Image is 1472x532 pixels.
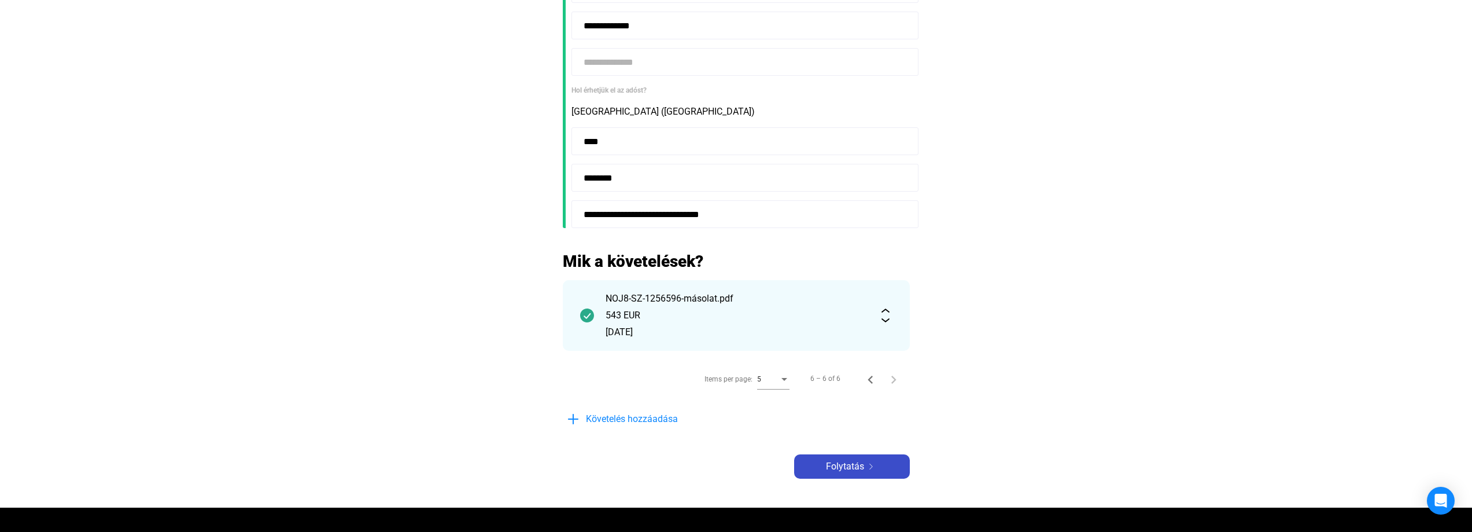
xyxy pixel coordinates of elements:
span: 5 [757,375,761,383]
button: plus-blueKövetelés hozzáadása [563,407,736,431]
button: Folytatásarrow-right-white [794,454,910,479]
button: Previous page [859,367,882,390]
div: 543 EUR [606,309,867,322]
img: arrow-right-white [864,464,878,469]
span: Folytatás [826,460,864,474]
mat-select: Items per page: [757,372,790,386]
div: Hol érhetjük el az adóst? [571,85,910,96]
h2: Mik a követelések? [563,251,910,271]
img: checkmark-darker-green-circle [580,309,594,322]
span: Követelés hozzáadása [586,412,678,426]
div: [GEOGRAPHIC_DATA] ([GEOGRAPHIC_DATA]) [571,105,910,119]
div: [DATE] [606,325,867,339]
img: plus-blue [566,412,580,426]
img: expand [879,309,892,322]
div: 6 – 6 of 6 [810,372,840,386]
div: Open Intercom Messenger [1427,487,1455,515]
div: NOJ8-SZ-1256596-másolat.pdf [606,292,867,306]
button: Next page [882,367,905,390]
div: Items per page: [704,372,752,386]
